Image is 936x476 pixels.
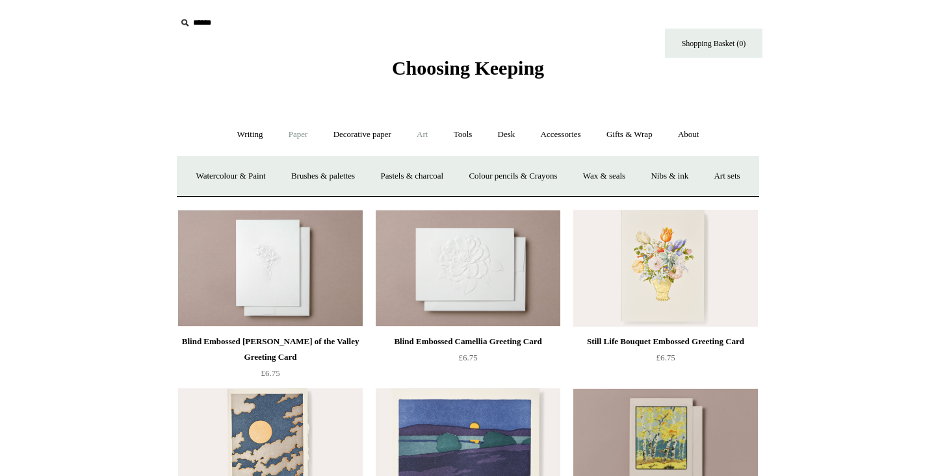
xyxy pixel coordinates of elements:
[392,57,544,79] span: Choosing Keeping
[571,159,637,194] a: Wax & seals
[379,334,557,349] div: Blind Embossed Camellia Greeting Card
[486,118,527,152] a: Desk
[573,210,758,327] img: Still Life Bouquet Embossed Greeting Card
[376,210,560,327] a: Blind Embossed Camellia Greeting Card Blind Embossed Camellia Greeting Card
[577,334,755,349] div: Still Life Bouquet Embossed Greeting Card
[656,353,675,362] span: £6.75
[226,118,275,152] a: Writing
[442,118,484,152] a: Tools
[457,159,569,194] a: Colour pencils & Crayons
[405,118,439,152] a: Art
[529,118,593,152] a: Accessories
[573,334,758,387] a: Still Life Bouquet Embossed Greeting Card £6.75
[392,68,544,77] a: Choosing Keeping
[702,159,751,194] a: Art sets
[277,118,320,152] a: Paper
[322,118,403,152] a: Decorative paper
[184,159,277,194] a: Watercolour & Paint
[639,159,700,194] a: Nibs & ink
[178,210,363,327] img: Blind Embossed Lily of the Valley Greeting Card
[376,210,560,327] img: Blind Embossed Camellia Greeting Card
[458,353,477,362] span: £6.75
[376,334,560,387] a: Blind Embossed Camellia Greeting Card £6.75
[279,159,367,194] a: Brushes & palettes
[369,159,455,194] a: Pastels & charcoal
[181,334,359,365] div: Blind Embossed [PERSON_NAME] of the Valley Greeting Card
[178,334,363,387] a: Blind Embossed [PERSON_NAME] of the Valley Greeting Card £6.75
[261,368,279,378] span: £6.75
[666,118,711,152] a: About
[665,29,762,58] a: Shopping Basket (0)
[573,210,758,327] a: Still Life Bouquet Embossed Greeting Card Still Life Bouquet Embossed Greeting Card
[178,210,363,327] a: Blind Embossed Lily of the Valley Greeting Card Blind Embossed Lily of the Valley Greeting Card
[595,118,664,152] a: Gifts & Wrap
